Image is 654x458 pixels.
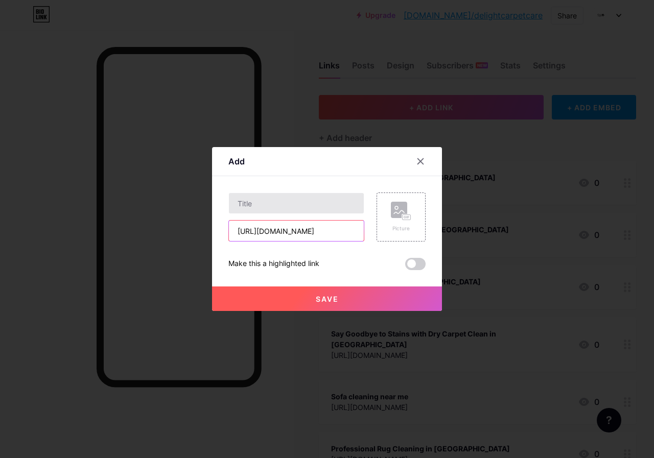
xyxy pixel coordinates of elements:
[229,193,364,213] input: Title
[229,221,364,241] input: URL
[316,295,339,303] span: Save
[212,286,442,311] button: Save
[228,155,245,167] div: Add
[391,225,411,232] div: Picture
[228,258,319,270] div: Make this a highlighted link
